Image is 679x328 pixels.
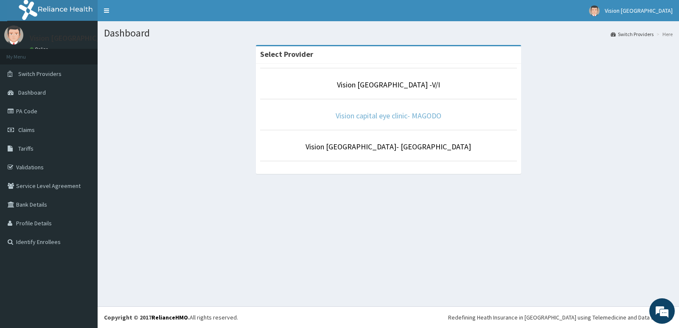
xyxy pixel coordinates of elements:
[104,28,673,39] h1: Dashboard
[589,6,600,16] img: User Image
[30,46,50,52] a: Online
[260,49,313,59] strong: Select Provider
[4,25,23,45] img: User Image
[98,306,679,328] footer: All rights reserved.
[104,314,190,321] strong: Copyright © 2017 .
[152,314,188,321] a: RelianceHMO
[448,313,673,322] div: Redefining Heath Insurance in [GEOGRAPHIC_DATA] using Telemedicine and Data Science!
[605,7,673,14] span: Vision [GEOGRAPHIC_DATA]
[337,80,440,90] a: Vision [GEOGRAPHIC_DATA] -V/I
[30,34,121,42] p: Vision [GEOGRAPHIC_DATA]
[18,89,46,96] span: Dashboard
[336,111,441,121] a: Vision capital eye clinic- MAGODO
[18,126,35,134] span: Claims
[306,142,471,151] a: Vision [GEOGRAPHIC_DATA]- [GEOGRAPHIC_DATA]
[18,70,62,78] span: Switch Providers
[654,31,673,38] li: Here
[18,145,34,152] span: Tariffs
[611,31,654,38] a: Switch Providers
